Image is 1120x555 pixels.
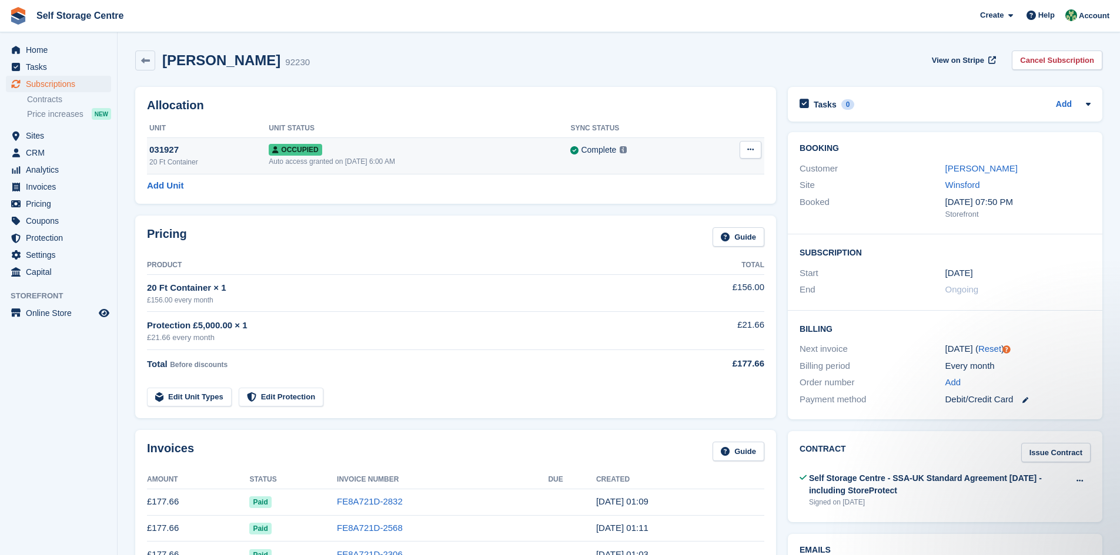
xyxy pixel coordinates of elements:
[978,344,1001,354] a: Reset
[26,179,96,195] span: Invoices
[945,376,961,389] a: Add
[97,306,111,320] a: Preview store
[147,256,670,275] th: Product
[800,179,945,192] div: Site
[269,119,570,138] th: Unit Status
[147,515,249,541] td: £177.66
[27,107,111,120] a: Price increases NEW
[249,470,337,489] th: Status
[670,357,764,371] div: £177.66
[6,59,111,75] a: menu
[147,119,269,138] th: Unit
[548,470,596,489] th: Due
[26,162,96,178] span: Analytics
[26,213,96,229] span: Coupons
[27,109,83,120] span: Price increases
[945,359,1091,373] div: Every month
[337,523,403,533] a: FE8A721D-2568
[6,144,111,161] a: menu
[149,143,269,157] div: 031927
[800,322,1091,334] h2: Billing
[269,156,570,167] div: Auto access granted on [DATE] 6:00 AM
[800,196,945,220] div: Booked
[596,523,648,533] time: 2025-08-28 00:11:51 UTC
[945,208,1091,220] div: Storefront
[945,180,980,190] a: Winsford
[6,264,111,280] a: menu
[26,230,96,246] span: Protection
[26,144,96,161] span: CRM
[27,94,111,105] a: Contracts
[239,388,323,407] a: Edit Protection
[147,295,670,305] div: £156.00 every month
[6,247,111,263] a: menu
[596,470,764,489] th: Created
[6,213,111,229] a: menu
[6,42,111,58] a: menu
[6,76,111,92] a: menu
[147,281,670,295] div: 20 Ft Container × 1
[945,393,1091,406] div: Debit/Credit Card
[9,7,27,25] img: stora-icon-8386f47178a22dfd0bd8f6a31ec36ba5ce8667c1dd55bd0f319d3a0aa187defe.svg
[337,496,403,506] a: FE8A721D-2832
[26,264,96,280] span: Capital
[620,146,627,153] img: icon-info-grey-7440780725fd019a000dd9b08b2336e03edf1995a4989e88bcd33f0948082b44.svg
[932,55,984,66] span: View on Stripe
[92,108,111,120] div: NEW
[800,376,945,389] div: Order number
[32,6,128,25] a: Self Storage Centre
[670,312,764,350] td: £21.66
[6,127,111,144] a: menu
[800,283,945,297] div: End
[26,76,96,92] span: Subscriptions
[800,162,945,176] div: Customer
[11,290,117,302] span: Storefront
[670,256,764,275] th: Total
[147,489,249,515] td: £177.66
[809,472,1069,497] div: Self Storage Centre - SSA-UK Standard Agreement [DATE] - including StoreProtect
[1012,51,1102,70] a: Cancel Subscription
[26,247,96,263] span: Settings
[170,361,228,369] span: Before discounts
[809,497,1069,507] div: Signed on [DATE]
[800,443,846,462] h2: Contract
[147,332,670,344] div: £21.66 every month
[6,179,111,195] a: menu
[945,196,1091,209] div: [DATE] 07:50 PM
[800,342,945,356] div: Next invoice
[570,119,705,138] th: Sync Status
[1021,443,1091,462] a: Issue Contract
[800,144,1091,153] h2: Booking
[26,59,96,75] span: Tasks
[800,546,1091,555] h2: Emails
[800,393,945,406] div: Payment method
[26,127,96,144] span: Sites
[945,163,1018,173] a: [PERSON_NAME]
[147,359,168,369] span: Total
[581,144,616,156] div: Complete
[1056,98,1072,112] a: Add
[1079,10,1109,22] span: Account
[814,99,837,110] h2: Tasks
[670,274,764,311] td: £156.00
[162,52,280,68] h2: [PERSON_NAME]
[800,359,945,373] div: Billing period
[6,230,111,246] a: menu
[596,496,648,506] time: 2025-09-28 00:09:13 UTC
[147,442,194,461] h2: Invoices
[800,246,1091,258] h2: Subscription
[841,99,855,110] div: 0
[147,179,183,193] a: Add Unit
[945,284,979,294] span: Ongoing
[26,196,96,212] span: Pricing
[249,496,271,508] span: Paid
[26,42,96,58] span: Home
[713,442,764,461] a: Guide
[945,342,1091,356] div: [DATE] ( )
[26,305,96,321] span: Online Store
[269,144,322,156] span: Occupied
[1065,9,1077,21] img: Neil Taylor
[147,319,670,332] div: Protection £5,000.00 × 1
[147,227,187,247] h2: Pricing
[980,9,1004,21] span: Create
